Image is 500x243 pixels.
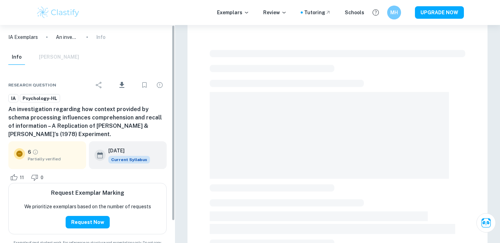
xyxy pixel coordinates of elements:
a: IA [8,94,18,103]
button: MH [387,6,401,19]
span: Current Syllabus [108,156,150,164]
div: This exemplar is based on the current syllabus. Feel free to refer to it for inspiration/ideas wh... [108,156,150,164]
p: Info [96,33,106,41]
span: IA [9,95,18,102]
div: Like [8,172,28,183]
div: Report issue [153,78,167,92]
button: Request Now [66,216,110,228]
p: Exemplars [217,9,249,16]
h6: [DATE] [108,147,144,154]
span: Research question [8,82,56,88]
img: Clastify logo [36,6,80,19]
span: Partially verified [28,156,81,162]
h6: An investigation regarding how context provided by schema processing influences comprehension and... [8,105,167,139]
h6: Request Exemplar Marking [51,189,124,197]
a: Tutoring [304,9,331,16]
h6: MH [390,9,398,16]
a: IA Exemplars [8,33,38,41]
p: An investigation regarding how context provided by schema processing influences comprehension and... [56,33,78,41]
div: Download [107,76,136,94]
span: Psychology-HL [20,95,60,102]
p: 6 [28,148,31,156]
div: Dislike [29,172,47,183]
button: Info [8,50,25,65]
a: Grade partially verified [32,149,39,155]
button: Help and Feedback [370,7,382,18]
p: Review [263,9,287,16]
button: Ask Clai [476,213,496,233]
p: We prioritize exemplars based on the number of requests [24,203,151,210]
div: Bookmark [137,78,151,92]
span: 11 [16,174,28,181]
a: Schools [345,9,364,16]
div: Share [92,78,106,92]
button: UPGRADE NOW [415,6,464,19]
a: Psychology-HL [20,94,60,103]
span: 0 [37,174,47,181]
